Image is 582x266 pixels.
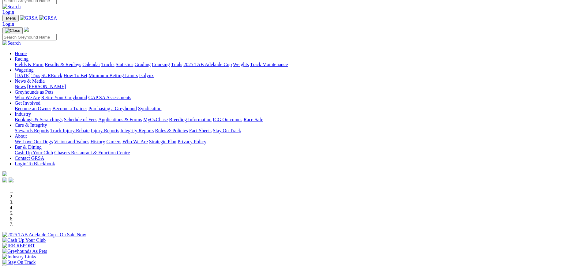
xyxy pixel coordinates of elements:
a: Privacy Policy [178,139,206,144]
img: logo-grsa-white.png [24,27,29,32]
a: SUREpick [41,73,62,78]
img: facebook.svg [2,178,7,182]
a: Racing [15,56,28,62]
button: Toggle navigation [2,15,19,21]
a: Trials [171,62,182,67]
a: Vision and Values [54,139,89,144]
a: Syndication [138,106,161,111]
a: Become a Trainer [52,106,87,111]
a: [PERSON_NAME] [27,84,66,89]
a: Tracks [101,62,115,67]
img: Industry Links [2,254,36,260]
a: Who We Are [15,95,40,100]
img: Search [2,40,21,46]
div: Greyhounds as Pets [15,95,580,100]
a: Stewards Reports [15,128,49,133]
img: twitter.svg [9,178,13,182]
a: Rules & Policies [155,128,188,133]
a: Care & Integrity [15,122,47,128]
a: Login [2,9,14,15]
a: GAP SA Assessments [88,95,131,100]
a: Schedule of Fees [64,117,97,122]
a: Wagering [15,67,34,73]
a: Fields & Form [15,62,43,67]
a: Weights [233,62,249,67]
a: Track Maintenance [250,62,288,67]
a: Strategic Plan [149,139,176,144]
a: ICG Outcomes [213,117,242,122]
a: We Love Our Dogs [15,139,53,144]
a: Minimum Betting Limits [88,73,138,78]
div: Care & Integrity [15,128,580,133]
a: Retire Your Greyhound [41,95,87,100]
a: MyOzChase [143,117,168,122]
button: Toggle navigation [2,27,23,34]
a: Injury Reports [91,128,119,133]
a: Greyhounds as Pets [15,89,53,95]
a: Purchasing a Greyhound [88,106,137,111]
img: IER REPORT [2,243,35,249]
input: Search [2,34,57,40]
a: Chasers Restaurant & Function Centre [54,150,130,155]
a: Track Injury Rebate [50,128,89,133]
div: Industry [15,117,580,122]
span: Menu [6,16,16,21]
a: Login To Blackbook [15,161,55,166]
a: Careers [106,139,121,144]
a: Calendar [82,62,100,67]
a: How To Bet [64,73,88,78]
a: [DATE] Tips [15,73,40,78]
a: Who We Are [122,139,148,144]
img: Greyhounds As Pets [2,249,47,254]
div: Wagering [15,73,580,78]
a: 2025 TAB Adelaide Cup [183,62,232,67]
a: About [15,133,27,139]
a: History [90,139,105,144]
a: News & Media [15,78,45,84]
a: Integrity Reports [120,128,154,133]
a: Cash Up Your Club [15,150,53,155]
a: Become an Owner [15,106,51,111]
div: Get Involved [15,106,580,111]
a: Statistics [116,62,133,67]
img: Cash Up Your Club [2,238,46,243]
a: Stay On Track [213,128,241,133]
a: Contact GRSA [15,155,44,161]
a: Home [15,51,27,56]
a: Breeding Information [169,117,212,122]
div: About [15,139,580,144]
img: Search [2,4,21,9]
a: Isolynx [139,73,154,78]
div: Bar & Dining [15,150,580,155]
a: Fact Sheets [189,128,212,133]
img: logo-grsa-white.png [2,171,7,176]
a: Race Safe [243,117,263,122]
img: GRSA [39,15,57,21]
img: Stay On Track [2,260,36,265]
a: Bookings & Scratchings [15,117,62,122]
a: Bar & Dining [15,144,42,150]
img: Close [5,28,20,33]
a: Login [2,21,14,27]
a: Applications & Forms [98,117,142,122]
img: 2025 TAB Adelaide Cup - On Sale Now [2,232,86,238]
a: Grading [135,62,151,67]
a: News [15,84,26,89]
img: GRSA [20,15,38,21]
a: Get Involved [15,100,40,106]
div: News & Media [15,84,580,89]
a: Coursing [152,62,170,67]
a: Industry [15,111,31,117]
div: Racing [15,62,580,67]
a: Results & Replays [45,62,81,67]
